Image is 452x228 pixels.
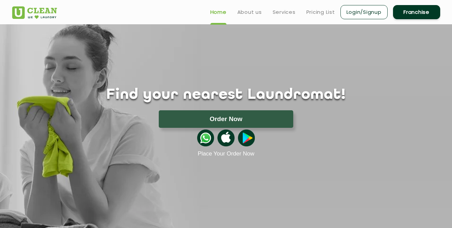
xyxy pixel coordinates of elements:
[238,130,255,146] img: playstoreicon.png
[7,87,445,104] h1: Find your nearest Laundromat!
[198,150,254,157] a: Place Your Order Now
[340,5,388,19] a: Login/Signup
[217,130,234,146] img: apple-icon.png
[306,8,335,16] a: Pricing List
[393,5,440,19] a: Franchise
[197,130,214,146] img: whatsappicon.png
[237,8,262,16] a: About us
[159,110,293,128] button: Order Now
[12,6,57,19] img: UClean Laundry and Dry Cleaning
[210,8,227,16] a: Home
[273,8,296,16] a: Services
